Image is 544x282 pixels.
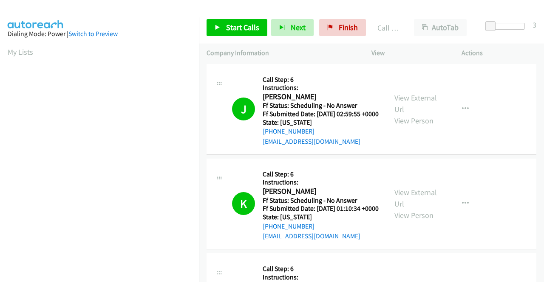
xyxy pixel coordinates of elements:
h1: J [232,98,255,120]
a: View External Url [394,93,437,114]
a: View Person [394,210,433,220]
a: [EMAIL_ADDRESS][DOMAIN_NAME] [263,137,360,145]
div: Dialing Mode: Power | [8,29,191,39]
h5: Instructions: [263,178,379,187]
h5: State: [US_STATE] [263,118,379,127]
h5: Ff Status: Scheduling - No Answer [263,101,379,110]
button: AutoTab [414,19,467,36]
div: 3 [533,19,536,31]
h5: Call Step: 6 [263,75,379,84]
span: Finish [339,22,358,32]
p: View [371,48,446,58]
p: Company Information [207,48,356,58]
span: Next [291,22,306,32]
a: View External Url [394,187,437,209]
a: [PHONE_NUMBER] [263,127,314,135]
h5: Call Step: 6 [263,170,379,179]
a: [EMAIL_ADDRESS][DOMAIN_NAME] [263,232,360,240]
p: Call Completed [377,22,399,34]
h2: [PERSON_NAME] [263,187,376,196]
h5: Call Step: 6 [263,265,379,273]
a: View Person [394,116,433,126]
p: Actions [462,48,536,58]
span: Start Calls [226,22,259,32]
button: Next [271,19,314,36]
a: Start Calls [207,19,267,36]
a: [PHONE_NUMBER] [263,222,314,230]
h5: Ff Submitted Date: [DATE] 01:10:34 +0000 [263,204,379,213]
iframe: Resource Center [520,107,544,175]
a: Finish [319,19,366,36]
a: My Lists [8,47,33,57]
h5: Ff Status: Scheduling - No Answer [263,196,379,205]
h5: Instructions: [263,273,379,282]
a: Switch to Preview [68,30,118,38]
h5: Ff Submitted Date: [DATE] 02:59:55 +0000 [263,110,379,118]
h5: State: [US_STATE] [263,213,379,221]
h1: K [232,192,255,215]
h2: [PERSON_NAME] [263,92,376,102]
h5: Instructions: [263,84,379,92]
